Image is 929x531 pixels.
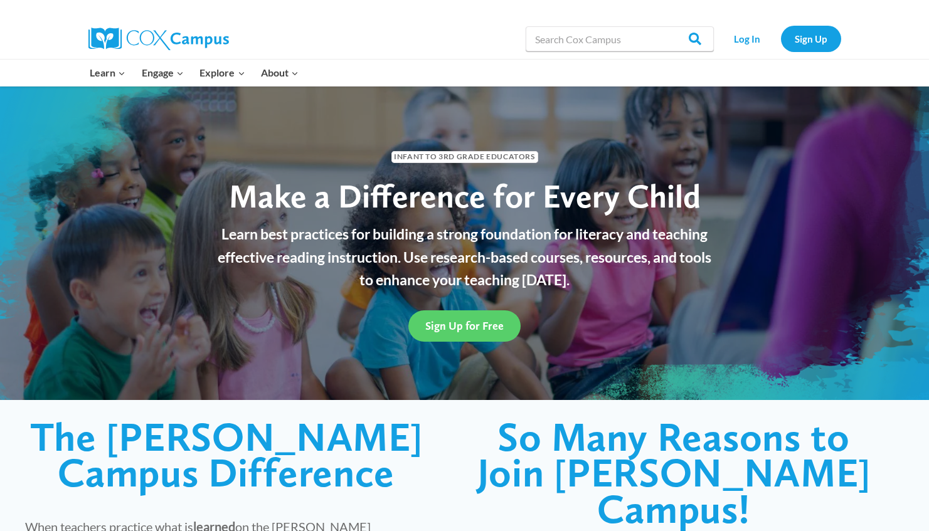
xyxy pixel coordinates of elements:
nav: Secondary Navigation [720,26,841,51]
span: Infant to 3rd Grade Educators [391,151,538,163]
a: Sign Up for Free [408,310,521,341]
span: Make a Difference for Every Child [229,176,701,216]
a: Log In [720,26,775,51]
img: Cox Campus [88,28,229,50]
span: Engage [142,65,184,81]
span: Learn [90,65,125,81]
span: About [261,65,299,81]
span: The [PERSON_NAME] Campus Difference [30,413,423,497]
span: Explore [199,65,245,81]
nav: Primary Navigation [82,60,307,86]
p: Learn best practices for building a strong foundation for literacy and teaching effective reading... [211,223,719,292]
input: Search Cox Campus [526,26,714,51]
span: Sign Up for Free [425,319,504,332]
a: Sign Up [781,26,841,51]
